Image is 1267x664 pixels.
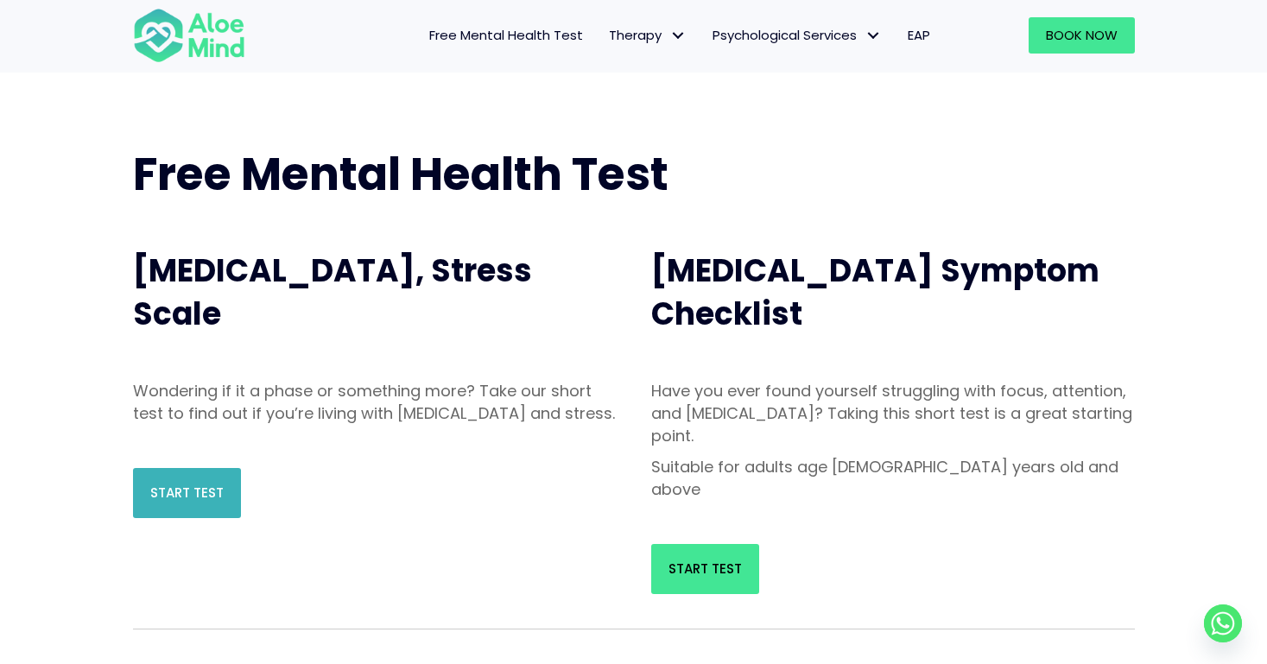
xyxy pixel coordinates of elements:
span: Start Test [150,484,224,502]
a: EAP [895,17,943,54]
span: Psychological Services: submenu [861,23,886,48]
a: Book Now [1029,17,1135,54]
span: EAP [908,26,930,44]
nav: Menu [268,17,943,54]
span: Therapy: submenu [666,23,691,48]
a: Start Test [651,544,759,594]
span: Therapy [609,26,687,44]
span: Book Now [1046,26,1118,44]
a: Psychological ServicesPsychological Services: submenu [700,17,895,54]
p: Suitable for adults age [DEMOGRAPHIC_DATA] years old and above [651,456,1135,501]
p: Wondering if it a phase or something more? Take our short test to find out if you’re living with ... [133,380,617,425]
a: Start Test [133,468,241,518]
span: [MEDICAL_DATA] Symptom Checklist [651,249,1099,336]
a: Free Mental Health Test [416,17,596,54]
span: Psychological Services [713,26,882,44]
a: TherapyTherapy: submenu [596,17,700,54]
span: [MEDICAL_DATA], Stress Scale [133,249,532,336]
a: Whatsapp [1204,604,1242,642]
span: Free Mental Health Test [429,26,583,44]
img: Aloe mind Logo [133,7,245,64]
span: Start Test [668,560,742,578]
p: Have you ever found yourself struggling with focus, attention, and [MEDICAL_DATA]? Taking this sh... [651,380,1135,447]
span: Free Mental Health Test [133,142,668,206]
